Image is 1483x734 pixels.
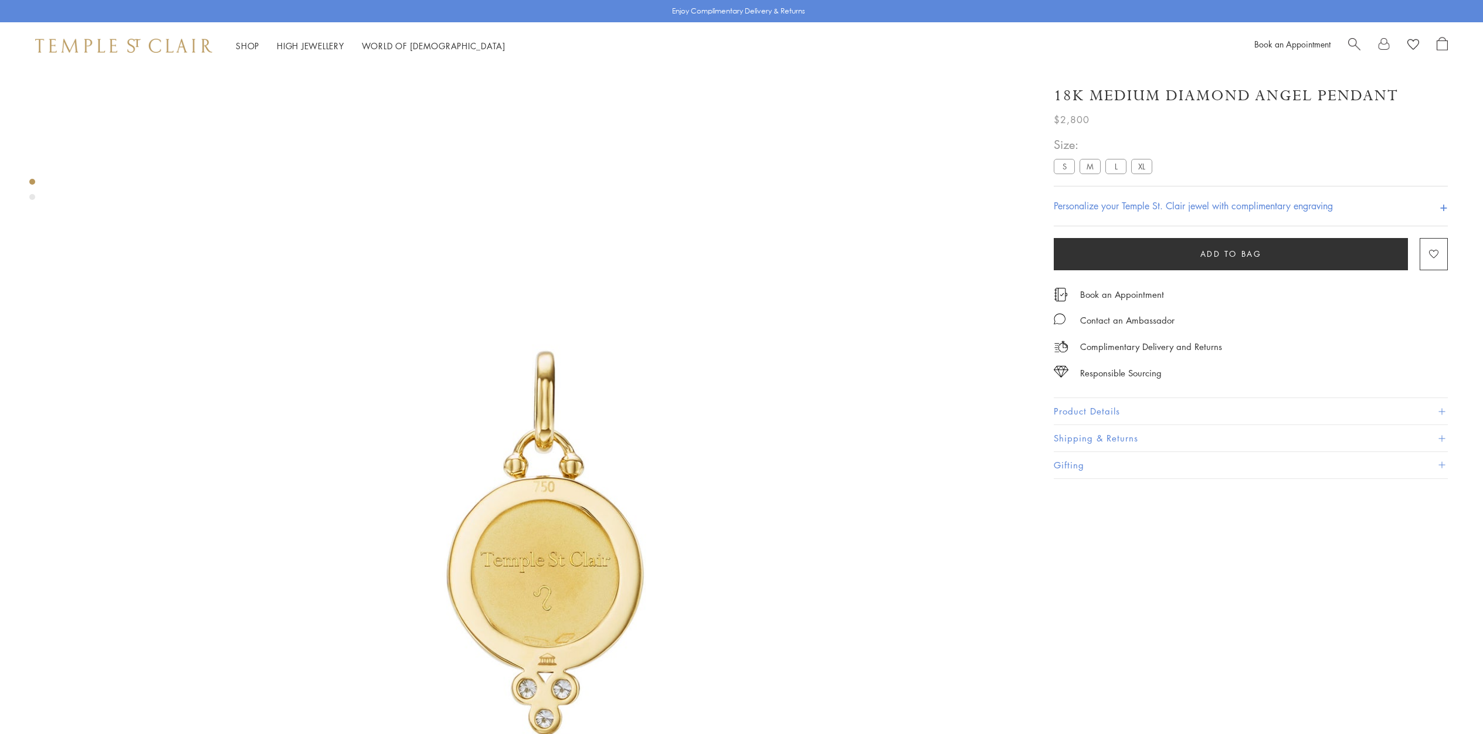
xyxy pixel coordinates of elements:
[362,40,505,52] a: World of [DEMOGRAPHIC_DATA]World of [DEMOGRAPHIC_DATA]
[1437,37,1448,55] a: Open Shopping Bag
[1054,339,1068,354] img: icon_delivery.svg
[35,39,212,53] img: Temple St. Clair
[277,40,344,52] a: High JewelleryHigh Jewellery
[1200,247,1262,260] span: Add to bag
[1440,195,1448,217] h4: +
[1054,112,1090,127] span: $2,800
[236,39,505,53] nav: Main navigation
[1424,679,1471,722] iframe: Gorgias live chat messenger
[1105,159,1126,174] label: L
[1131,159,1152,174] label: XL
[1080,366,1162,380] div: Responsible Sourcing
[1054,398,1448,424] button: Product Details
[1254,38,1331,50] a: Book an Appointment
[1407,37,1419,55] a: View Wishlist
[1080,339,1222,354] p: Complimentary Delivery and Returns
[1054,86,1399,106] h1: 18K Medium Diamond Angel Pendant
[1348,37,1360,55] a: Search
[1080,288,1164,301] a: Book an Appointment
[1054,313,1065,325] img: MessageIcon-01_2.svg
[1054,425,1448,451] button: Shipping & Returns
[236,40,259,52] a: ShopShop
[1054,135,1157,154] span: Size:
[29,176,35,209] div: Product gallery navigation
[1054,199,1333,213] h4: Personalize your Temple St. Clair jewel with complimentary engraving
[1054,159,1075,174] label: S
[1080,159,1101,174] label: M
[1054,288,1068,301] img: icon_appointment.svg
[1054,366,1068,378] img: icon_sourcing.svg
[1054,452,1448,478] button: Gifting
[1054,238,1408,270] button: Add to bag
[1080,313,1175,328] div: Contact an Ambassador
[672,5,805,17] p: Enjoy Complimentary Delivery & Returns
